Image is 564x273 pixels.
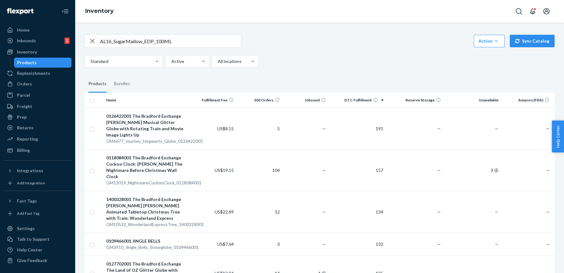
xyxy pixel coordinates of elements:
[106,180,188,186] div: GM13019_NightmareCuckooClock_0118084001
[328,149,386,191] td: 157
[526,5,539,18] button: Open notifications
[4,196,71,206] button: Fast Tags
[59,5,71,18] button: Close Navigation
[546,167,550,173] span: —
[386,93,443,108] th: Reserve Storage
[17,167,43,174] div: Integrations
[236,233,282,255] td: 3
[4,245,71,255] a: Help Center
[17,225,35,232] div: Settings
[17,147,30,153] div: Billing
[4,134,71,144] a: Reporting
[546,209,550,214] span: —
[114,75,130,93] div: Bundles
[104,93,190,108] th: Name
[215,209,234,214] span: US$22.89
[4,224,71,234] a: Settings
[4,68,71,78] a: Replenishments
[474,35,505,47] button: Action
[17,236,50,242] div: Talk to Support
[236,108,282,149] td: 5
[4,25,71,35] a: Home
[17,27,29,33] div: Home
[478,38,500,44] div: Action
[4,234,71,244] a: Talk to Support
[4,90,71,100] a: Parcel
[4,255,71,265] button: Give Feedback
[540,5,553,18] button: Open account menu
[322,167,326,173] span: —
[437,167,441,173] span: —
[495,126,499,131] span: —
[4,166,71,176] button: Integrations
[17,59,37,66] div: Products
[328,191,386,233] td: 134
[17,81,32,87] div: Orders
[510,35,555,47] button: Sync Catalog
[328,233,386,255] td: 132
[322,126,326,131] span: —
[17,92,30,98] div: Parcel
[552,121,564,152] button: Help Center
[7,8,34,14] img: Flexport logo
[14,58,72,68] a: Products
[495,209,499,214] span: —
[322,241,326,247] span: —
[4,79,71,89] a: Orders
[437,209,441,214] span: —
[80,2,119,20] ol: breadcrumbs
[100,35,241,47] input: Search inventory by name or sku
[106,113,188,138] div: 0126422001 The Bradford Exchange [PERSON_NAME] Musical Glitter Globe with Rotating Train and Movi...
[106,238,188,244] div: 0109466001 JINGLE BELLS
[17,180,45,186] div: Add Integration
[443,93,501,108] th: Unavailable
[4,101,71,111] a: Freight
[322,209,326,214] span: —
[17,247,42,253] div: Help Center
[217,58,218,64] input: All locations
[106,244,188,250] div: GM3910_Jingle_Bells_Snowglobe_0109466001
[106,221,188,228] div: GM10532_WonderlandExpressTree_1400328001
[4,209,71,219] a: Add Fast Tag
[17,38,36,44] div: Inbounds
[546,241,550,247] span: —
[17,114,27,120] div: Prep
[217,241,234,247] span: US$7.64
[17,70,50,76] div: Replenishments
[328,108,386,149] td: 191
[190,93,236,108] th: Fulfillment Fee
[236,191,282,233] td: 12
[328,93,386,108] th: DTC Fulfillment
[106,155,188,180] div: 0118084001 The Bradford Exchange Cuckoo Clock: [PERSON_NAME] The Nightmare Before Christmas Wall ...
[4,47,71,57] a: Inventory
[4,178,71,188] a: Add Integration
[17,136,38,142] div: Reporting
[546,126,550,131] span: —
[17,125,34,131] div: Returns
[85,8,114,14] a: Inventory
[282,93,328,108] th: Inbound
[437,126,441,131] span: —
[65,38,70,44] div: 1
[4,145,71,155] a: Billing
[17,49,37,55] div: Inventory
[106,138,188,144] div: GM6677_Journey_Hogwarts_Globe_0126422001
[215,167,234,173] span: US$19.15
[90,58,91,64] input: Standard
[236,93,282,108] th: 30d Orders
[236,149,282,191] td: 104
[88,75,107,93] div: Products
[106,196,188,221] div: 1400328001 The Bradford Exchange [PERSON_NAME] [PERSON_NAME] Animated Tabletop Christmas Tree wit...
[4,112,71,122] a: Prep
[513,5,525,18] button: Open Search Box
[4,123,71,133] a: Returns
[217,126,234,131] span: US$8.15
[501,93,555,108] th: Amazon (FBA)
[443,149,501,191] td: 3
[17,257,47,264] div: Give Feedback
[17,198,37,204] div: Fast Tags
[437,241,441,247] span: —
[495,241,499,247] span: —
